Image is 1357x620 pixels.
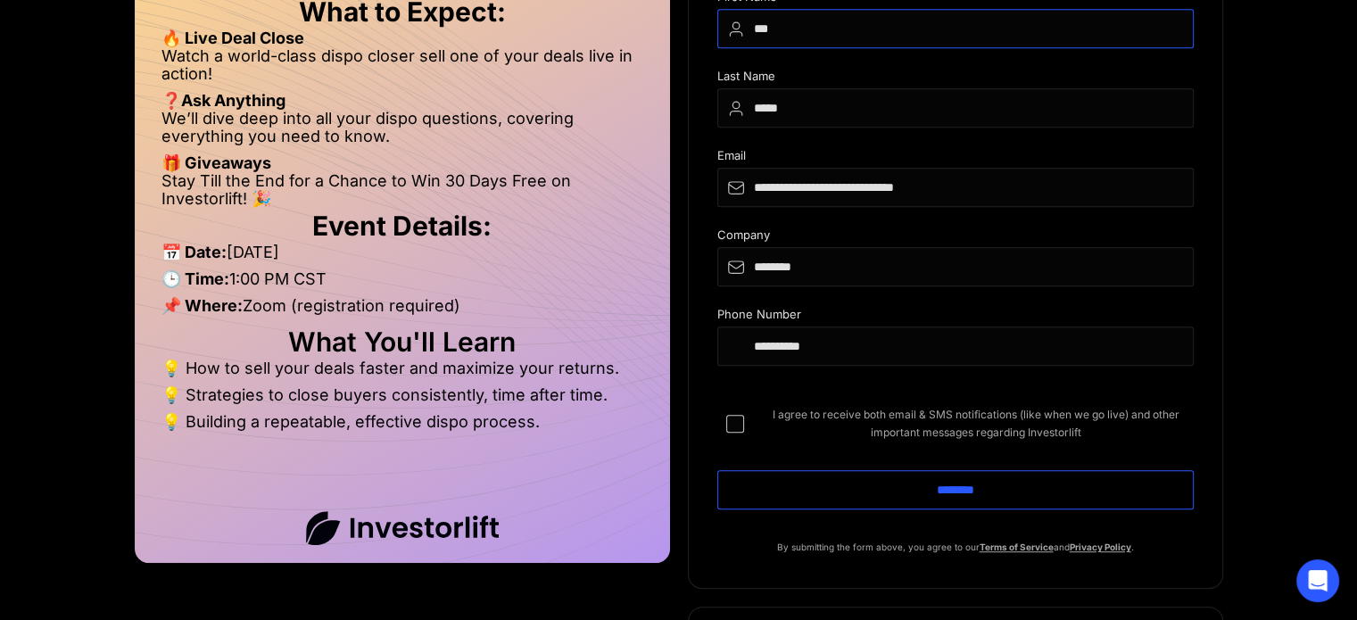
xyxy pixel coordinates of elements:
[161,29,304,47] strong: 🔥 Live Deal Close
[312,210,492,242] strong: Event Details:
[161,172,643,208] li: Stay Till the End for a Chance to Win 30 Days Free on Investorlift! 🎉
[717,149,1194,168] div: Email
[161,270,643,297] li: 1:00 PM CST
[717,228,1194,247] div: Company
[161,91,285,110] strong: ❓Ask Anything
[161,413,643,431] li: 💡 Building a repeatable, effective dispo process.
[717,308,1194,327] div: Phone Number
[161,386,643,413] li: 💡 Strategies to close buyers consistently, time after time.
[717,538,1194,556] p: By submitting the form above, you agree to our and .
[161,47,643,92] li: Watch a world-class dispo closer sell one of your deals live in action!
[161,269,229,288] strong: 🕒 Time:
[161,297,643,324] li: Zoom (registration required)
[161,110,643,154] li: We’ll dive deep into all your dispo questions, covering everything you need to know.
[161,243,227,261] strong: 📅 Date:
[717,70,1194,88] div: Last Name
[980,541,1054,552] a: Terms of Service
[161,244,643,270] li: [DATE]
[161,296,243,315] strong: 📌 Where:
[161,360,643,386] li: 💡 How to sell your deals faster and maximize your returns.
[1070,541,1131,552] a: Privacy Policy
[758,406,1194,442] span: I agree to receive both email & SMS notifications (like when we go live) and other important mess...
[161,153,271,172] strong: 🎁 Giveaways
[161,333,643,351] h2: What You'll Learn
[1296,559,1339,602] div: Open Intercom Messenger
